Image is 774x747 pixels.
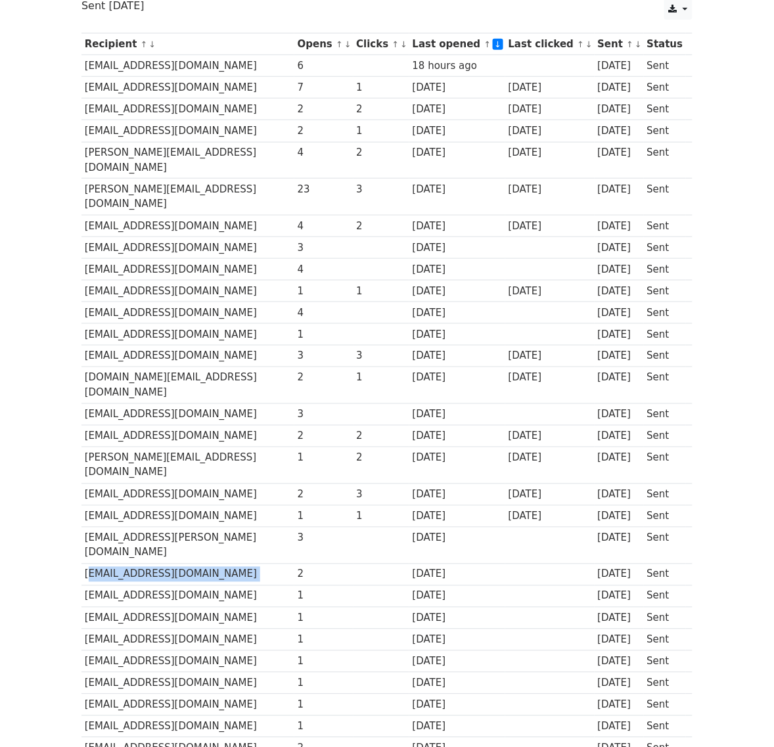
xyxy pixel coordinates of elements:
[598,487,641,503] div: [DATE]
[356,182,406,197] div: 3
[413,80,502,95] div: [DATE]
[644,324,686,346] td: Sent
[413,240,502,256] div: [DATE]
[644,34,686,55] th: Status
[644,120,686,142] td: Sent
[298,371,350,386] div: 2
[81,77,294,99] td: [EMAIL_ADDRESS][DOMAIN_NAME]
[298,531,350,546] div: 3
[598,698,641,713] div: [DATE]
[81,404,294,426] td: [EMAIL_ADDRESS][DOMAIN_NAME]
[356,124,406,139] div: 1
[413,633,502,648] div: [DATE]
[298,487,350,503] div: 2
[409,34,505,55] th: Last opened
[509,371,591,386] div: [DATE]
[644,673,686,694] td: Sent
[413,451,502,466] div: [DATE]
[484,39,491,49] a: ↑
[509,487,591,503] div: [DATE]
[598,531,641,546] div: [DATE]
[413,306,502,321] div: [DATE]
[298,284,350,299] div: 1
[294,34,353,55] th: Opens
[644,215,686,237] td: Sent
[509,509,591,524] div: [DATE]
[598,633,641,648] div: [DATE]
[598,102,641,117] div: [DATE]
[81,484,294,505] td: [EMAIL_ADDRESS][DOMAIN_NAME]
[298,407,350,422] div: 3
[81,281,294,302] td: [EMAIL_ADDRESS][DOMAIN_NAME]
[509,284,591,299] div: [DATE]
[62,18,86,28] span: xTiles
[413,719,502,735] div: [DATE]
[298,219,350,234] div: 4
[81,505,294,527] td: [EMAIL_ADDRESS][DOMAIN_NAME]
[81,650,294,672] td: [EMAIL_ADDRESS][DOMAIN_NAME]
[81,179,294,215] td: [PERSON_NAME][EMAIL_ADDRESS][DOMAIN_NAME]
[708,684,774,747] iframe: Chat Widget
[598,509,641,524] div: [DATE]
[598,371,641,386] div: [DATE]
[356,80,406,95] div: 1
[598,58,641,74] div: [DATE]
[81,55,294,77] td: [EMAIL_ADDRESS][DOMAIN_NAME]
[644,585,686,607] td: Sent
[81,629,294,650] td: [EMAIL_ADDRESS][DOMAIN_NAME]
[81,215,294,237] td: [EMAIL_ADDRESS][DOMAIN_NAME]
[81,302,294,324] td: [EMAIL_ADDRESS][DOMAIN_NAME]
[81,716,294,738] td: [EMAIL_ADDRESS][DOMAIN_NAME]
[298,262,350,277] div: 4
[644,564,686,585] td: Sent
[413,124,502,139] div: [DATE]
[598,676,641,691] div: [DATE]
[298,102,350,117] div: 2
[298,240,350,256] div: 3
[298,611,350,626] div: 1
[413,531,502,546] div: [DATE]
[392,39,399,49] a: ↑
[493,39,504,50] a: ↓
[39,125,240,147] button: Clip a block
[413,219,502,234] div: [DATE]
[81,258,294,280] td: [EMAIL_ADDRESS][DOMAIN_NAME]
[509,451,591,466] div: [DATE]
[598,349,641,364] div: [DATE]
[81,585,294,607] td: [EMAIL_ADDRESS][DOMAIN_NAME]
[81,447,294,484] td: [PERSON_NAME][EMAIL_ADDRESS][DOMAIN_NAME]
[413,407,502,422] div: [DATE]
[598,80,641,95] div: [DATE]
[644,258,686,280] td: Sent
[413,676,502,691] div: [DATE]
[356,487,406,503] div: 3
[413,487,502,503] div: [DATE]
[509,145,591,160] div: [DATE]
[413,589,502,604] div: [DATE]
[635,39,642,49] a: ↓
[298,451,350,466] div: 1
[598,611,641,626] div: [DATE]
[298,58,350,74] div: 6
[356,509,406,524] div: 1
[413,349,502,364] div: [DATE]
[644,426,686,447] td: Sent
[141,39,148,49] a: ↑
[598,124,641,139] div: [DATE]
[81,564,294,585] td: [EMAIL_ADDRESS][DOMAIN_NAME]
[598,654,641,669] div: [DATE]
[81,527,294,564] td: [EMAIL_ADDRESS][PERSON_NAME][DOMAIN_NAME]
[356,451,406,466] div: 2
[509,102,591,117] div: [DATE]
[413,509,502,524] div: [DATE]
[298,327,350,342] div: 1
[81,346,294,367] td: [EMAIL_ADDRESS][DOMAIN_NAME]
[413,371,502,386] div: [DATE]
[39,147,240,168] button: Clip a screenshot
[413,102,502,117] div: [DATE]
[81,34,294,55] th: Recipient
[298,589,350,604] div: 1
[81,99,294,120] td: [EMAIL_ADDRESS][DOMAIN_NAME]
[356,349,406,364] div: 3
[644,179,686,215] td: Sent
